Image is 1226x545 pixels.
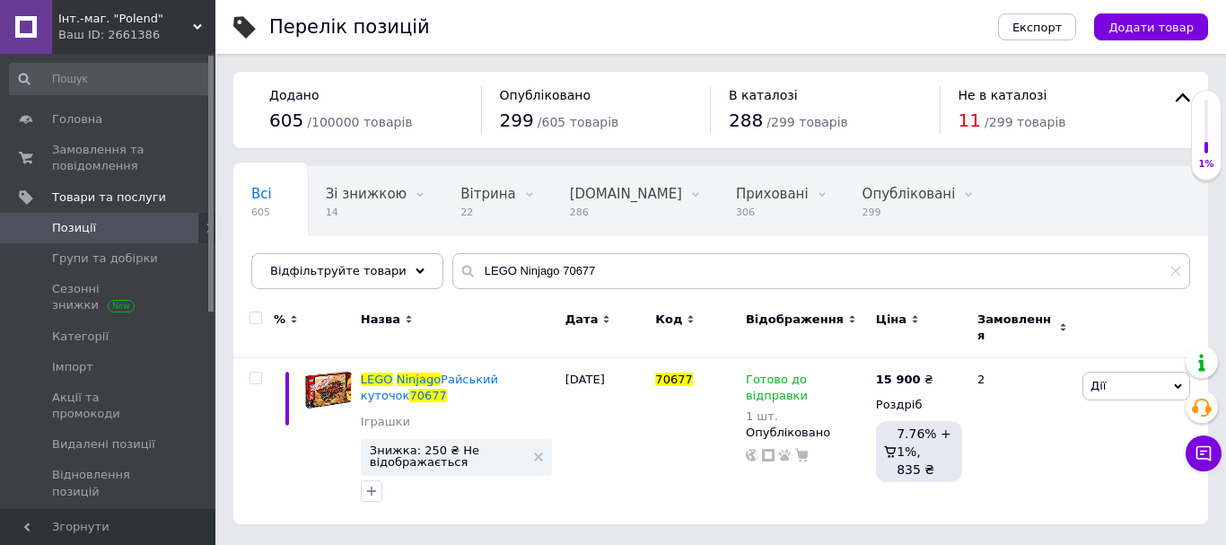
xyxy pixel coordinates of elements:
div: [DATE] [561,358,652,524]
span: Відображення [746,312,844,328]
div: 1% [1192,158,1221,171]
div: ₴ [876,372,933,388]
span: Групи та добірки [52,251,158,267]
span: Замовлення та повідомлення [52,142,166,174]
span: Вітрина [460,186,515,202]
span: Видалені позиції [52,436,155,453]
div: Опубліковано [746,425,867,441]
span: 605 [251,206,272,219]
span: Відновлення позицій [52,467,166,499]
span: Ninjago [397,373,441,386]
span: Головна [52,111,102,127]
span: 299 [863,206,956,219]
span: LEGO [361,373,393,386]
span: / 605 товарів [538,115,618,129]
span: Дії [1090,379,1106,392]
span: % [274,312,285,328]
span: Позиції [52,220,96,236]
span: 14 [326,206,407,219]
span: Код [655,312,682,328]
div: Перелік позицій [269,18,430,37]
span: Імпорт [52,359,93,375]
button: Експорт [998,13,1077,40]
span: 70677 [409,389,446,402]
span: Готово до відправки [746,373,808,408]
a: LEGONinjagoРайський куточок70677 [361,373,498,402]
span: Опубліковані [863,186,956,202]
span: В каталозі [729,88,798,102]
span: Експорт [1012,21,1063,34]
span: 286 [570,206,682,219]
span: Дата [565,312,599,328]
span: Назва [361,312,400,328]
span: Додати товар [1108,21,1194,34]
span: 22 [460,206,515,219]
span: В наявності [251,254,334,270]
div: 2 [967,358,1078,524]
span: Всі [251,186,272,202]
a: Іграшки [361,414,410,430]
span: Акції та промокоди [52,390,166,422]
span: 835 ₴ [897,462,934,477]
span: Товари та послуги [52,189,166,206]
span: Інт.-маг. "Polend" [58,11,193,27]
div: Роздріб [876,397,962,413]
input: Пошук [9,63,212,95]
span: 11 [959,110,981,131]
span: 605 [269,110,303,131]
div: 1 шт. [746,409,867,423]
span: 299 [500,110,534,131]
img: LEGO Ninjago 70677 [305,372,352,409]
span: / 100000 товарів [307,115,412,129]
span: Додано [269,88,319,102]
span: Приховані [736,186,809,202]
span: Зі знижкою [326,186,407,202]
button: Додати товар [1094,13,1208,40]
input: Пошук по назві позиції, артикулу і пошуковим запитам [452,253,1190,289]
button: Чат з покупцем [1186,435,1222,471]
span: Знижка: 250 ₴ Не відображається [370,444,525,468]
span: / 299 товарів [985,115,1065,129]
span: 7.76% + 1%, [897,426,951,459]
span: Не в каталозі [959,88,1047,102]
span: Ціна [876,312,906,328]
div: Ваш ID: 2661386 [58,27,215,43]
span: Сезонні знижки [52,281,166,313]
span: Опубліковано [500,88,591,102]
span: Відфільтруйте товари [270,264,407,277]
b: 15 900 [876,373,921,386]
span: Категорії [52,329,109,345]
span: [DOMAIN_NAME] [570,186,682,202]
span: / 299 товарів [766,115,847,129]
span: Замовлення [977,312,1055,344]
span: 306 [736,206,809,219]
span: 288 [729,110,763,131]
span: 70677 [655,373,692,386]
